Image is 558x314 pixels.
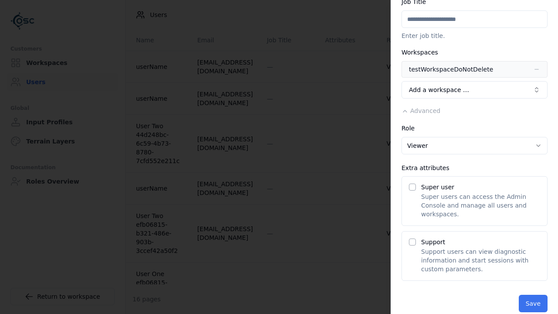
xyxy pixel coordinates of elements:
[409,85,469,94] span: Add a workspace …
[401,31,548,40] p: Enter job title.
[421,239,445,246] label: Support
[401,49,438,56] label: Workspaces
[421,184,454,191] label: Super user
[401,106,440,115] button: Advanced
[421,192,540,218] p: Super users can access the Admin Console and manage all users and workspaces.
[409,65,493,74] div: testWorkspaceDoNotDelete
[421,247,540,273] p: Support users can view diagnostic information and start sessions with custom parameters.
[401,125,415,132] label: Role
[410,107,440,114] span: Advanced
[519,295,548,312] button: Save
[401,165,548,171] div: Extra attributes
